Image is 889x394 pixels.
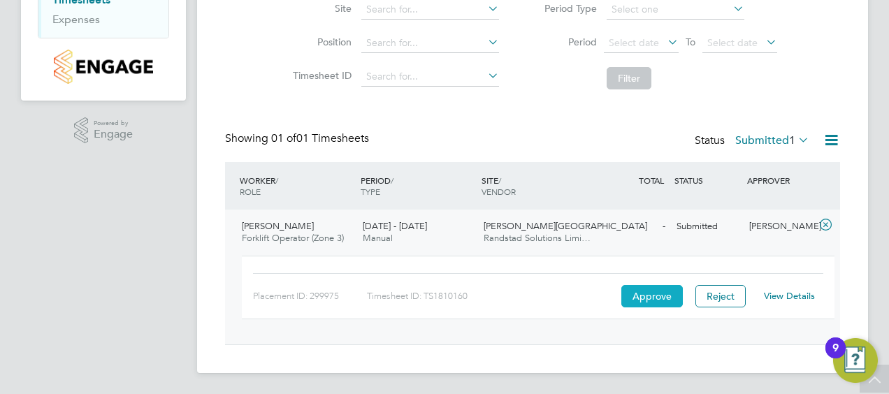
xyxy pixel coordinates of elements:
span: Forklift Operator (Zone 3) [242,232,344,244]
span: TYPE [361,186,380,197]
button: Approve [621,285,683,307]
div: Showing [225,131,372,146]
input: Search for... [361,34,499,53]
span: [PERSON_NAME] [242,220,314,232]
span: [DATE] - [DATE] [363,220,427,232]
span: TOTAL [639,175,664,186]
a: Powered byEngage [74,117,133,144]
div: WORKER [236,168,357,204]
div: APPROVER [744,168,816,193]
label: Submitted [735,133,809,147]
span: VENDOR [482,186,516,197]
span: Manual [363,232,393,244]
div: SITE [478,168,599,204]
span: 01 Timesheets [271,131,369,145]
input: Search for... [361,67,499,87]
div: 9 [832,348,839,366]
div: Timesheet ID: TS1810160 [367,285,618,307]
a: Go to home page [38,50,169,84]
div: Status [695,131,812,151]
span: Select date [609,36,659,49]
span: / [391,175,393,186]
button: Reject [695,285,746,307]
img: countryside-properties-logo-retina.png [54,50,152,84]
div: - [598,215,671,238]
div: Placement ID: 299975 [253,285,367,307]
a: Expenses [52,13,100,26]
span: 01 of [271,131,296,145]
div: STATUS [671,168,744,193]
a: View Details [764,290,815,302]
div: Submitted [671,215,744,238]
span: / [498,175,501,186]
label: Position [289,36,352,48]
button: Open Resource Center, 9 new notifications [833,338,878,383]
label: Period [534,36,597,48]
span: Engage [94,129,133,140]
span: / [275,175,278,186]
div: [PERSON_NAME] [744,215,816,238]
span: Powered by [94,117,133,129]
span: Randstad Solutions Limi… [484,232,591,244]
span: To [681,33,700,51]
span: [PERSON_NAME][GEOGRAPHIC_DATA] [484,220,647,232]
label: Timesheet ID [289,69,352,82]
label: Site [289,2,352,15]
label: Period Type [534,2,597,15]
div: PERIOD [357,168,478,204]
span: Select date [707,36,758,49]
span: 1 [789,133,795,147]
span: ROLE [240,186,261,197]
button: Filter [607,67,651,89]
